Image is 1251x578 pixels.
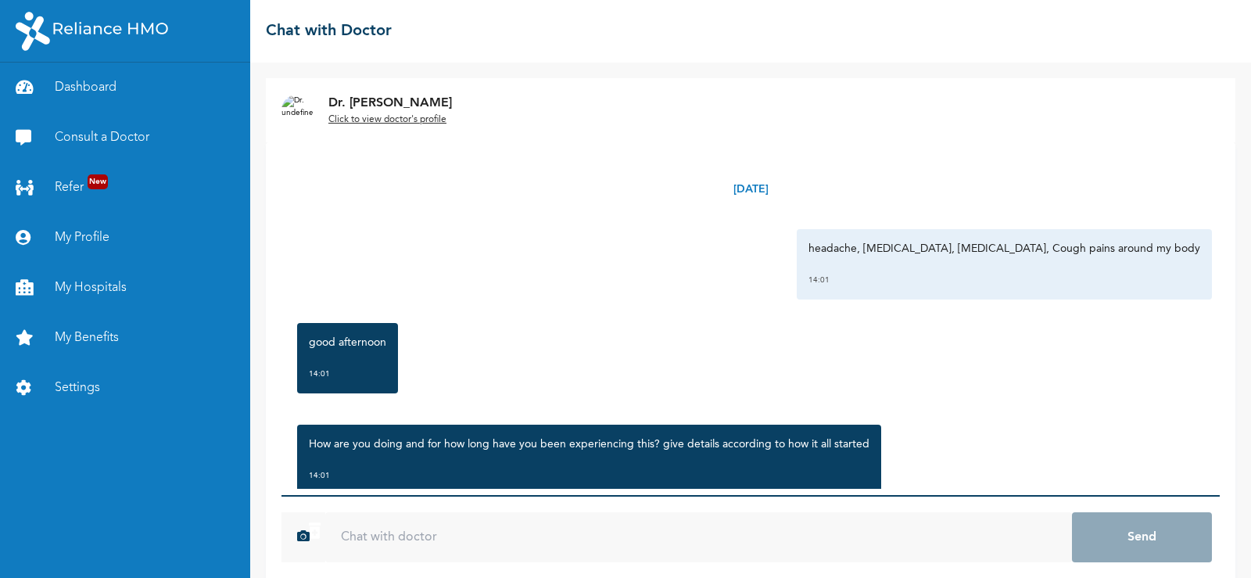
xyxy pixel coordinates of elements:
u: Click to view doctor's profile [328,115,446,124]
p: headache, [MEDICAL_DATA], [MEDICAL_DATA], Cough pains around my body [808,241,1200,257]
div: 14:01 [808,272,1200,288]
h2: Chat with Doctor [266,20,392,43]
img: Dr. undefined` [281,95,313,126]
p: How are you doing and for how long have you been experiencing this? give details according to how... [309,436,869,452]
div: 14:01 [309,366,386,382]
p: good afternoon [309,335,386,350]
div: 14:01 [309,468,869,483]
button: Send [1072,512,1212,562]
p: [DATE] [733,181,769,198]
input: Chat with doctor [325,512,1072,562]
img: RelianceHMO's Logo [16,12,168,51]
span: New [88,174,108,189]
p: Dr. [PERSON_NAME] [328,94,452,113]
